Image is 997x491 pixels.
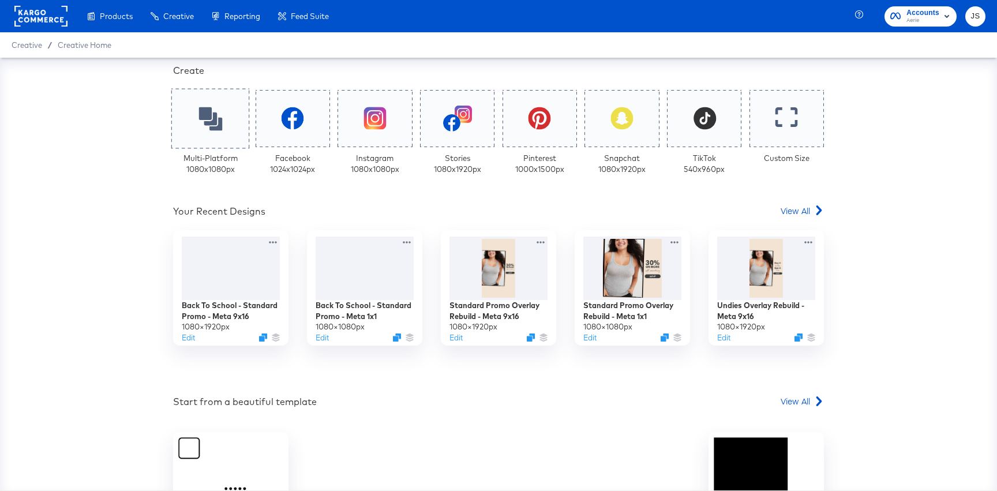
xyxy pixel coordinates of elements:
[717,332,730,343] button: Edit
[182,332,195,343] button: Edit
[182,300,280,321] div: Back To School - Standard Promo - Meta 9x16
[393,333,401,342] svg: Duplicate
[583,300,681,321] div: Standard Promo Overlay Rebuild - Meta 1x1
[764,153,809,164] div: Custom Size
[684,153,725,174] div: TikTok 540 x 960 px
[100,12,133,21] span: Products
[781,395,824,412] a: View All
[434,153,481,174] div: Stories 1080 x 1920 px
[781,205,824,222] a: View All
[259,333,267,342] svg: Duplicate
[709,230,824,346] div: Undies Overlay Rebuild - Meta 9x161080×1920pxEditDuplicate
[515,153,564,174] div: Pinterest 1000 x 1500 px
[316,321,365,332] div: 1080 × 1080 px
[449,300,548,321] div: Standard Promo Overlay Rebuild - Meta 9x16
[781,205,810,216] span: View All
[661,333,669,342] svg: Duplicate
[794,333,803,342] svg: Duplicate
[598,153,646,174] div: Snapchat 1080 x 1920 px
[575,230,690,346] div: Standard Promo Overlay Rebuild - Meta 1x11080×1080pxEditDuplicate
[351,153,399,174] div: Instagram 1080 x 1080 px
[316,300,414,321] div: Back To School - Standard Promo - Meta 1x1
[965,6,985,27] button: JS
[717,300,815,321] div: Undies Overlay Rebuild - Meta 9x16
[316,332,329,343] button: Edit
[12,40,42,50] span: Creative
[183,153,238,174] div: Multi-Platform 1080 x 1080 px
[163,12,194,21] span: Creative
[42,40,58,50] span: /
[583,321,632,332] div: 1080 × 1080 px
[884,6,957,27] button: AccountsAerie
[449,321,497,332] div: 1080 × 1920 px
[906,16,939,25] span: Aerie
[441,230,556,346] div: Standard Promo Overlay Rebuild - Meta 9x161080×1920pxEditDuplicate
[906,7,939,19] span: Accounts
[291,12,329,21] span: Feed Suite
[527,333,535,342] svg: Duplicate
[182,321,230,332] div: 1080 × 1920 px
[58,40,111,50] a: Creative Home
[224,12,260,21] span: Reporting
[270,153,315,174] div: Facebook 1024 x 1024 px
[173,230,288,346] div: Back To School - Standard Promo - Meta 9x161080×1920pxEditDuplicate
[717,321,765,332] div: 1080 × 1920 px
[449,332,463,343] button: Edit
[781,395,810,407] span: View All
[970,10,981,23] span: JS
[173,395,317,408] div: Start from a beautiful template
[583,332,597,343] button: Edit
[173,205,265,218] div: Your Recent Designs
[307,230,422,346] div: Back To School - Standard Promo - Meta 1x11080×1080pxEditDuplicate
[173,64,824,77] div: Create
